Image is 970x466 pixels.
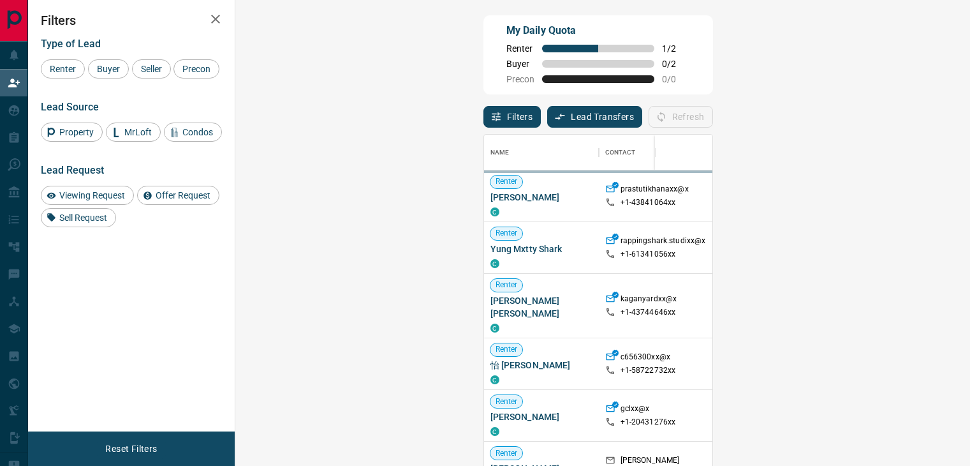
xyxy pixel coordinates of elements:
p: +1- 20431276xx [621,417,676,428]
span: Renter [45,64,80,74]
span: Precon [178,64,215,74]
span: [PERSON_NAME] [490,191,592,204]
div: Property [41,123,103,142]
span: MrLoft [120,127,156,137]
p: My Daily Quota [506,23,690,38]
span: Renter [490,280,523,290]
span: Sell Request [55,213,112,223]
div: Offer Request [137,186,219,205]
span: [PERSON_NAME] [PERSON_NAME] [490,294,592,320]
span: Buyer [92,64,124,74]
span: Buyer [506,59,534,69]
span: Renter [506,43,534,54]
button: Filters [483,106,541,128]
h2: Filters [41,13,222,28]
span: [PERSON_NAME] [490,410,592,423]
div: condos.ca [490,427,499,436]
p: kaganyardxx@x [621,294,677,307]
span: Renter [490,176,523,187]
button: Lead Transfers [547,106,642,128]
p: +1- 61341056xx [621,249,676,260]
div: condos.ca [490,375,499,384]
p: +1- 43841064xx [621,197,676,208]
p: prastutikhanaxx@x [621,184,689,197]
div: Contact [605,135,636,170]
div: Buyer [88,59,129,79]
p: c656300xx@x [621,352,670,365]
span: 1 / 2 [662,43,690,54]
span: Yung Mxtty Shark [490,243,592,255]
span: 怡 [PERSON_NAME] [490,359,592,372]
span: 0 / 2 [662,59,690,69]
button: Reset Filters [97,438,165,460]
div: Contact [599,135,701,170]
span: Condos [178,127,217,137]
p: +1- 43744646xx [621,307,676,318]
span: Lead Source [41,101,99,113]
div: Precon [173,59,219,79]
div: Name [490,135,510,170]
span: Property [55,127,98,137]
p: gclxx@x [621,403,650,417]
div: Sell Request [41,208,116,227]
span: 0 / 0 [662,74,690,84]
div: Name [484,135,599,170]
div: Renter [41,59,85,79]
span: Renter [490,344,523,355]
div: MrLoft [106,123,161,142]
span: Viewing Request [55,190,129,200]
span: Type of Lead [41,38,101,50]
p: rappingshark.studixx@x [621,236,706,249]
span: Renter [490,228,523,239]
div: Seller [132,59,171,79]
div: Condos [164,123,222,142]
div: condos.ca [490,207,499,216]
span: Seller [136,64,166,74]
p: +1- 58722732xx [621,365,676,376]
div: condos.ca [490,259,499,268]
span: Renter [490,396,523,407]
span: Lead Request [41,164,104,176]
span: Offer Request [151,190,215,200]
span: Precon [506,74,534,84]
div: condos.ca [490,324,499,333]
div: Viewing Request [41,186,134,205]
span: Renter [490,448,523,459]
